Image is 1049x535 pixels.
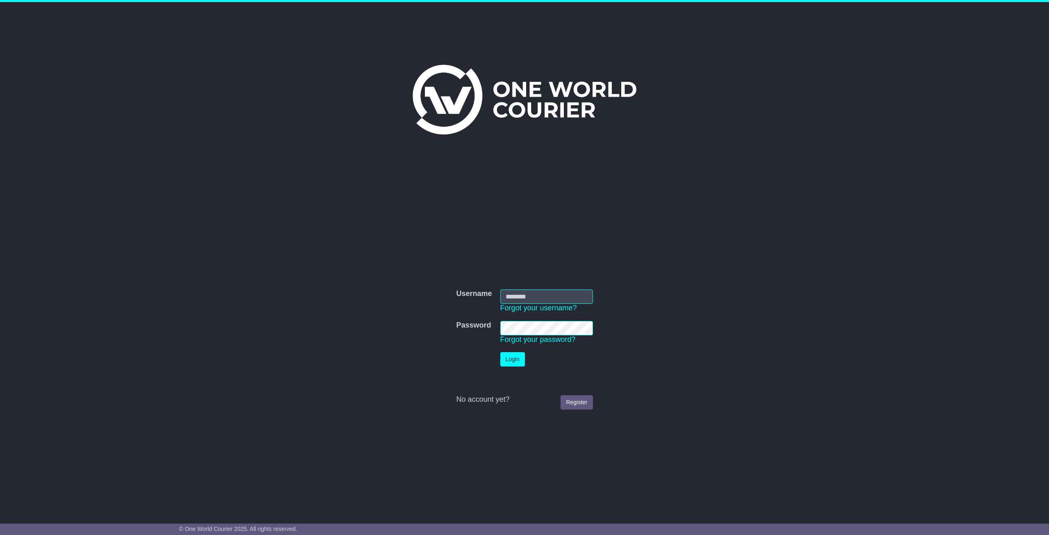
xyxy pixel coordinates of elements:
[561,395,593,410] a: Register
[500,335,576,344] a: Forgot your password?
[500,304,577,312] a: Forgot your username?
[456,321,491,330] label: Password
[456,289,492,298] label: Username
[456,395,593,404] div: No account yet?
[500,352,525,367] button: Login
[179,526,297,532] span: © One World Courier 2025. All rights reserved.
[413,65,636,134] img: One World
